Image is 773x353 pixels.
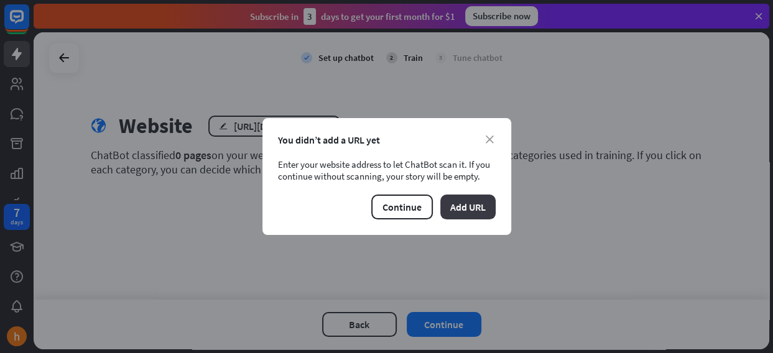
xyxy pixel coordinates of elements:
[10,5,47,42] button: Open LiveChat chat widget
[486,135,494,144] i: close
[440,195,496,219] button: Add URL
[278,134,496,146] div: You didn’t add a URL yet
[371,195,433,219] button: Continue
[278,158,496,182] div: Enter your website address to let ChatBot scan it. If you continue without scanning, your story w...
